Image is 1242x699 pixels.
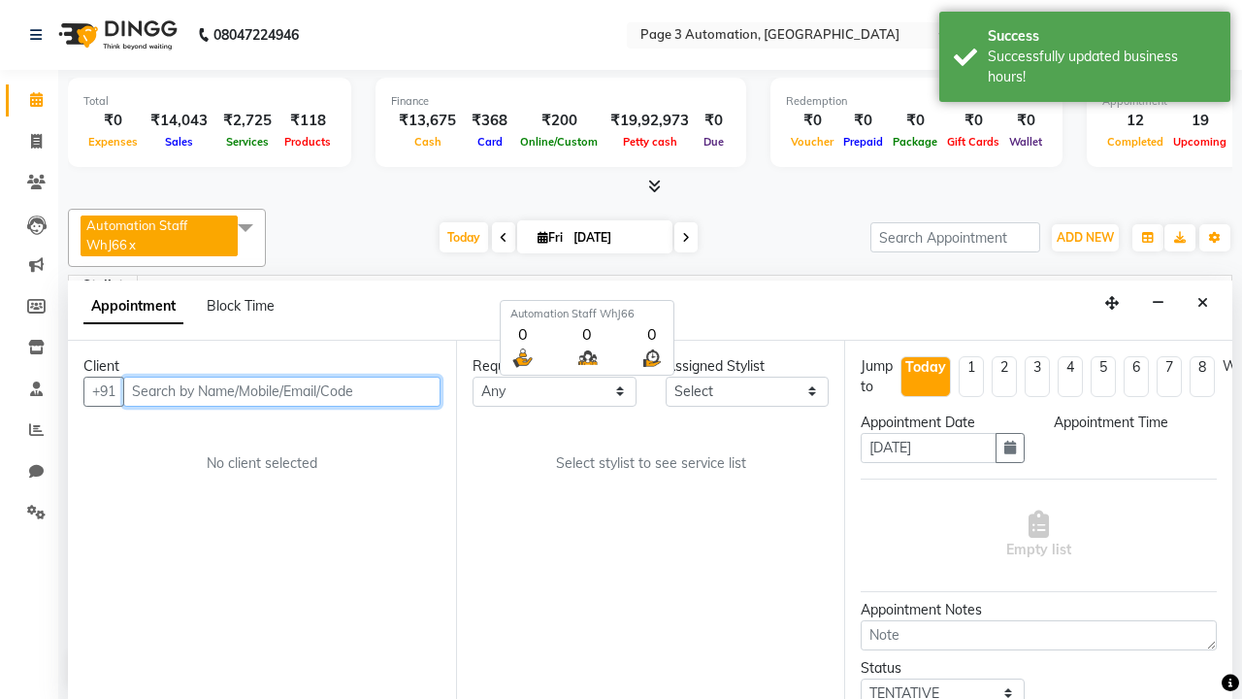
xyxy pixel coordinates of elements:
button: Close [1189,288,1217,318]
li: 4 [1058,356,1083,397]
div: Appointment Time [1054,413,1218,433]
span: Cash [409,135,446,149]
div: Client [83,356,441,377]
div: Automation Staff WhJ66 [510,306,664,322]
span: Upcoming [1168,135,1231,149]
div: ₹200 [515,110,603,132]
span: Completed [1102,135,1168,149]
div: Success [988,26,1216,47]
div: Stylist [69,276,137,296]
button: ADD NEW [1052,224,1119,251]
div: Appointment Notes [861,600,1217,620]
div: ₹13,675 [391,110,464,132]
li: 2 [992,356,1017,397]
span: Automation Staff WhJ66 [86,217,187,252]
div: ₹368 [464,110,515,132]
li: 1 [959,356,984,397]
div: ₹0 [838,110,888,132]
img: wait_time.png [639,346,664,370]
div: Total [83,93,336,110]
div: 12 [1102,110,1168,132]
span: Fri [533,230,568,245]
span: Services [221,135,274,149]
div: 19 [1168,110,1231,132]
span: Voucher [786,135,838,149]
div: ₹118 [279,110,336,132]
input: Search by Name/Mobile/Email/Code [123,377,441,407]
div: Today [905,357,946,378]
div: ₹0 [1004,110,1047,132]
li: 6 [1124,356,1149,397]
a: x [127,237,136,252]
img: logo [49,8,182,62]
div: Status [861,658,1025,679]
div: No client selected [130,453,394,474]
div: ₹0 [697,110,731,132]
div: 0 [639,322,664,346]
div: ₹0 [786,110,838,132]
span: Appointment [83,289,183,324]
span: Products [279,135,336,149]
div: Finance [391,93,731,110]
span: Gift Cards [942,135,1004,149]
div: ₹14,043 [143,110,215,132]
div: Requested Stylist [473,356,637,377]
span: Empty list [1006,511,1071,560]
div: Successfully updated business hours! [988,47,1216,87]
div: ₹19,92,973 [603,110,697,132]
b: 08047224946 [213,8,299,62]
span: Package [888,135,942,149]
button: +91 [83,377,124,407]
span: Sales [160,135,198,149]
span: Petty cash [618,135,682,149]
span: Select stylist to see service list [556,453,746,474]
span: Card [473,135,507,149]
span: Automation Staff WhJ66 [138,276,1232,300]
li: 5 [1091,356,1116,397]
img: serve.png [510,346,535,370]
span: Today [440,222,488,252]
span: ADD NEW [1057,230,1114,245]
li: 8 [1190,356,1215,397]
div: Appointment Date [861,413,1025,433]
img: queue.png [575,346,600,370]
span: Online/Custom [515,135,603,149]
input: 2025-10-03 [568,223,665,252]
input: yyyy-mm-dd [861,433,997,463]
span: Prepaid [838,135,888,149]
span: Wallet [1004,135,1047,149]
div: ₹0 [888,110,942,132]
li: 3 [1025,356,1050,397]
div: 0 [575,322,600,346]
div: ₹2,725 [215,110,279,132]
span: Expenses [83,135,143,149]
span: Due [699,135,729,149]
span: Block Time [207,297,275,315]
div: 0 [510,322,535,346]
li: 7 [1157,356,1182,397]
div: Redemption [786,93,1047,110]
div: Jump to [861,356,893,397]
div: ₹0 [942,110,1004,132]
div: Assigned Stylist [666,356,830,377]
input: Search Appointment [870,222,1040,252]
div: ₹0 [83,110,143,132]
